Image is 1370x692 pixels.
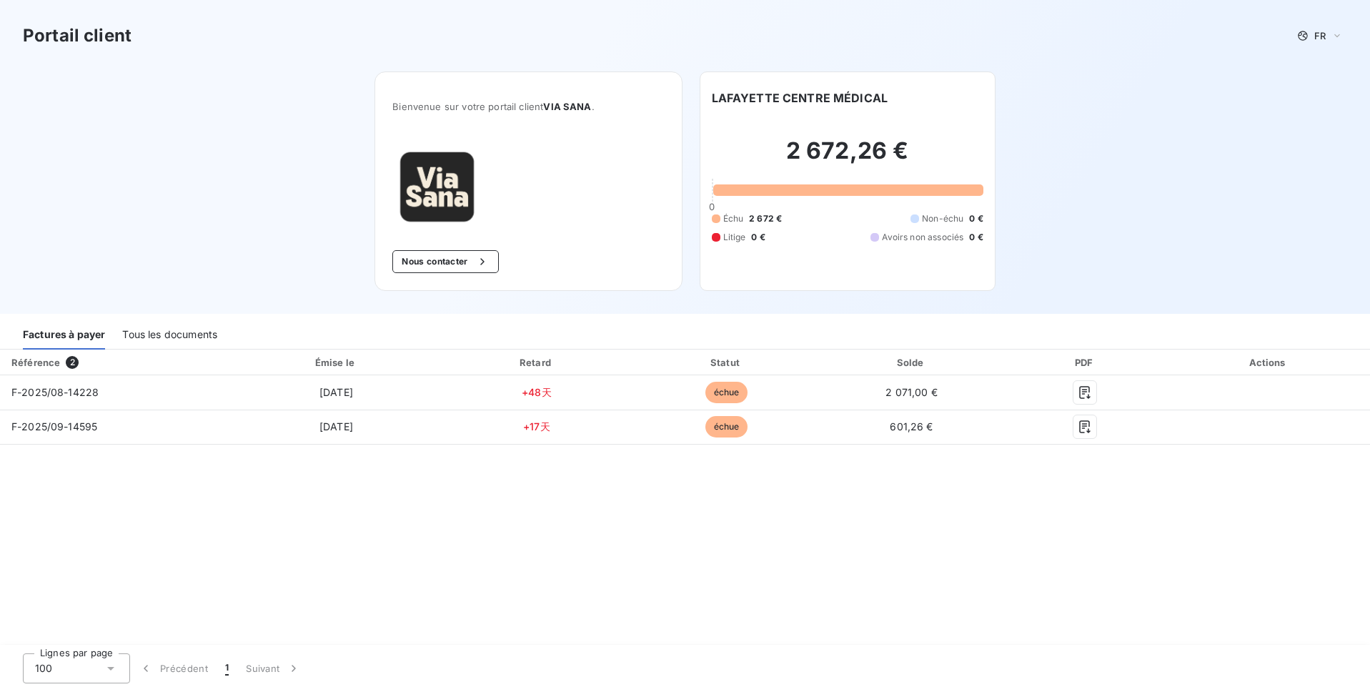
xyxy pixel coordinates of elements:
span: [DATE] [319,386,353,398]
h6: LAFAYETTE CENTRE MÉDICAL [712,89,888,107]
img: Company logo [392,147,484,227]
button: Précédent [130,653,217,683]
span: +17天 [523,420,550,432]
div: Factures à payer [23,320,105,350]
h2: 2 672,26 € [712,137,983,179]
span: 601,26 € [890,420,933,432]
span: 2 672 € [749,212,782,225]
span: 100 [35,661,52,676]
span: F-2025/08-14228 [11,386,99,398]
div: Retard [444,355,630,370]
span: VIA SANA [543,101,591,112]
div: Référence [11,357,60,368]
span: FR [1314,30,1326,41]
div: Actions [1170,355,1367,370]
span: échue [705,416,748,438]
div: Solde [823,355,1001,370]
span: Litige [723,231,746,244]
button: Suivant [237,653,309,683]
span: échue [705,382,748,403]
button: Nous contacter [392,250,498,273]
span: 0 € [969,212,983,225]
span: 0 € [751,231,765,244]
div: PDF [1006,355,1164,370]
span: 1 [225,661,229,676]
div: Statut [635,355,817,370]
div: Émise le [234,355,437,370]
div: Tous les documents [122,320,217,350]
span: Avoirs non associés [882,231,963,244]
button: 1 [217,653,237,683]
span: Non-échu [922,212,963,225]
span: [DATE] [319,420,353,432]
span: F-2025/09-14595 [11,420,97,432]
span: 0 [709,201,715,212]
span: 2 071,00 € [885,386,938,398]
span: 0 € [969,231,983,244]
span: Échu [723,212,744,225]
h3: Portail client [23,23,131,49]
span: Bienvenue sur votre portail client . [392,101,664,112]
span: +48天 [522,386,552,398]
span: 2 [66,356,79,369]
